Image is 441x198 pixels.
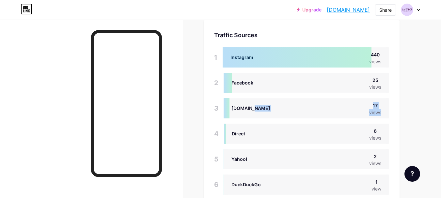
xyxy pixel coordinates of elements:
[214,73,218,93] div: 2
[214,98,218,118] div: 3
[369,153,381,160] div: 2
[297,7,322,12] a: Upgrade
[369,84,381,90] div: views
[401,4,413,16] img: Omkar Gore
[369,51,381,58] div: 440
[369,128,381,134] div: 6
[369,102,381,109] div: 17
[231,79,253,86] div: Facebook
[369,77,381,84] div: 25
[327,6,370,14] a: [DOMAIN_NAME]
[231,156,247,162] div: Yahoo!
[369,109,381,116] div: views
[231,181,261,188] div: DuckDuckGo
[214,124,219,144] div: 4
[214,47,217,68] div: 1
[369,160,381,167] div: views
[214,31,389,39] div: Traffic Sources
[379,7,392,13] div: Share
[369,58,381,65] div: views
[371,185,381,192] div: view
[231,105,270,112] div: [DOMAIN_NAME]
[369,134,381,141] div: views
[214,175,218,195] div: 6
[371,178,381,185] div: 1
[214,149,218,169] div: 5
[232,130,245,137] div: Direct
